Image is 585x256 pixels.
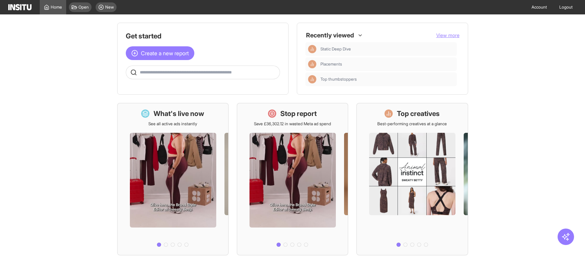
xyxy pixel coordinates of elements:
[117,103,229,255] a: What's live nowSee all active ads instantly
[148,121,197,127] p: See all active ads instantly
[126,31,280,41] h1: Get started
[254,121,331,127] p: Save £36,302.12 in wasted Meta ad spend
[126,46,194,60] button: Create a new report
[308,60,316,68] div: Insights
[320,46,454,52] span: Static Deep Dive
[397,109,440,118] h1: Top creatives
[8,4,32,10] img: Logo
[356,103,468,255] a: Top creativesBest-performing creatives at a glance
[308,45,316,53] div: Insights
[436,32,460,38] span: View more
[308,75,316,83] div: Insights
[237,103,348,255] a: Stop reportSave £36,302.12 in wasted Meta ad spend
[320,77,454,82] span: Top thumbstoppers
[280,109,317,118] h1: Stop report
[78,4,89,10] span: Open
[377,121,447,127] p: Best-performing creatives at a glance
[51,4,62,10] span: Home
[320,46,351,52] span: Static Deep Dive
[320,61,454,67] span: Placements
[105,4,114,10] span: New
[154,109,204,118] h1: What's live now
[320,61,342,67] span: Placements
[141,49,189,57] span: Create a new report
[436,32,460,39] button: View more
[320,77,357,82] span: Top thumbstoppers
